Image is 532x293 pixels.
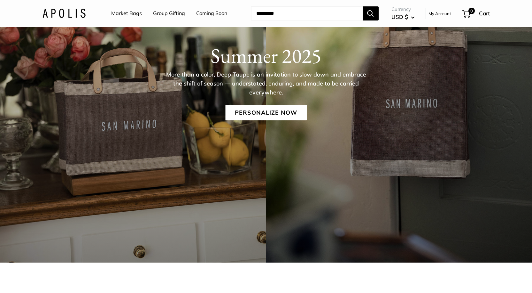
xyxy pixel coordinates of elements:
span: Currency [391,5,415,14]
button: Search [363,6,379,20]
input: Search... [251,6,363,20]
a: Coming Soon [196,9,227,18]
a: Group Gifting [153,9,185,18]
a: Personalize Now [225,105,307,120]
p: More than a color, Deep Taupe is an invitation to slow down and embrace the shift of season — und... [162,70,370,97]
span: Cart [479,10,490,17]
a: My Account [428,10,451,17]
img: Apolis [42,9,86,18]
a: Market Bags [111,9,142,18]
a: 0 Cart [462,8,490,19]
button: USD $ [391,12,415,22]
span: 0 [468,8,474,14]
h1: Summer 2025 [42,44,490,68]
span: USD $ [391,13,408,20]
